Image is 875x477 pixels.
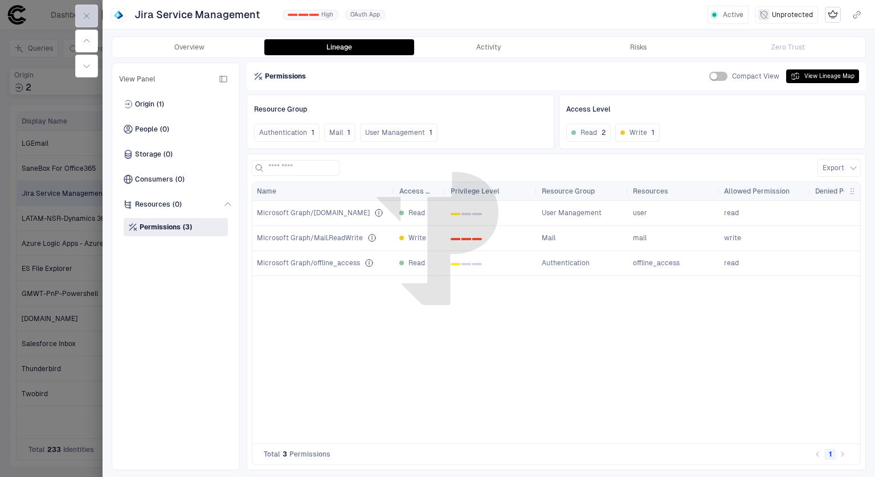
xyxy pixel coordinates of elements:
button: View Lineage Map [786,69,859,83]
span: Read [408,208,425,217]
button: Export [817,159,861,177]
div: 0 [451,263,460,265]
span: mail [633,233,647,242]
div: 1 [461,238,471,240]
span: Authentication [259,128,307,137]
span: People [135,125,158,134]
span: Microsoft Graph/offline_access [257,258,360,268]
span: Unprotected [772,10,813,19]
span: Resource Group [542,187,595,196]
button: Read2 [566,124,611,142]
span: Total [264,450,280,459]
span: Permissions [265,72,306,81]
span: (3) [183,223,192,232]
div: Mark as Crown Jewel [825,7,841,23]
span: Read [408,258,425,268]
span: (0) [160,125,169,134]
span: Privilege Level [451,187,500,196]
span: read [724,209,739,217]
span: Authentication [542,259,590,267]
div: Entra ID [114,10,123,19]
span: 1 [430,128,432,137]
button: Lineage [264,39,414,55]
button: Mail1 [324,124,355,142]
span: High [321,11,333,19]
span: Read [580,128,597,137]
span: 1 [347,128,350,137]
span: 1 [312,128,314,137]
button: Authentication1 [254,124,320,142]
span: View Panel [119,75,156,84]
span: Jira Service Management [134,8,260,22]
div: 2 [309,14,319,16]
span: (0) [163,150,173,159]
nav: pagination navigation [811,447,849,461]
div: Resource Group [254,105,547,114]
div: 1 [461,213,471,215]
div: Maintain access to data when the user is offline. [365,258,374,268]
div: Access Level [566,105,859,114]
span: Permissions [140,223,181,232]
span: Resources [135,200,170,209]
div: 0 [451,238,460,240]
span: Microsoft Graph/[DOMAIN_NAME] [257,208,370,217]
div: 2 [472,213,482,215]
div: 1 [461,263,471,265]
span: Compact View [732,72,779,81]
div: 0 [288,14,297,16]
button: page 1 [824,449,836,460]
span: Write [629,128,647,137]
div: Resources(0) [119,195,232,213]
span: Mail [329,128,343,137]
button: Activity [414,39,564,55]
span: Storage [135,150,161,159]
div: Risks [630,43,647,52]
div: 2 [472,238,482,240]
span: (0) [173,200,182,209]
span: Allowed Permission [724,187,790,196]
span: offline_access [633,258,680,268]
span: Active [723,10,743,19]
span: User Management [365,128,425,137]
span: 1 [652,128,655,137]
div: Zero Trust [771,43,805,52]
button: Overview [115,39,264,55]
span: user [633,208,647,217]
span: read [724,259,739,267]
span: User Management [542,209,602,217]
span: 2 [602,128,606,137]
div: Read and write user email messages. [367,233,377,242]
button: User Management1 [360,124,437,142]
button: Jira Service Management [132,6,276,24]
div: 0 [451,213,460,215]
span: OAuth App [350,11,380,19]
span: write [724,234,741,242]
span: (1) [157,100,164,109]
div: Read user profile and basic information. [374,208,383,217]
span: 3 [283,450,287,459]
span: Origin [135,100,154,109]
span: Write [408,233,426,242]
button: Write1 [615,124,660,142]
span: Resources [633,187,668,196]
span: Consumers [135,175,173,184]
span: Microsoft Graph/Mail.ReadWrite [257,233,363,242]
span: (0) [175,175,185,184]
span: Permissions [289,450,330,459]
div: 2 [472,263,482,265]
div: 1 [299,14,308,16]
span: Name [257,187,276,196]
span: Access Level [399,187,430,196]
span: Mail [542,234,555,242]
